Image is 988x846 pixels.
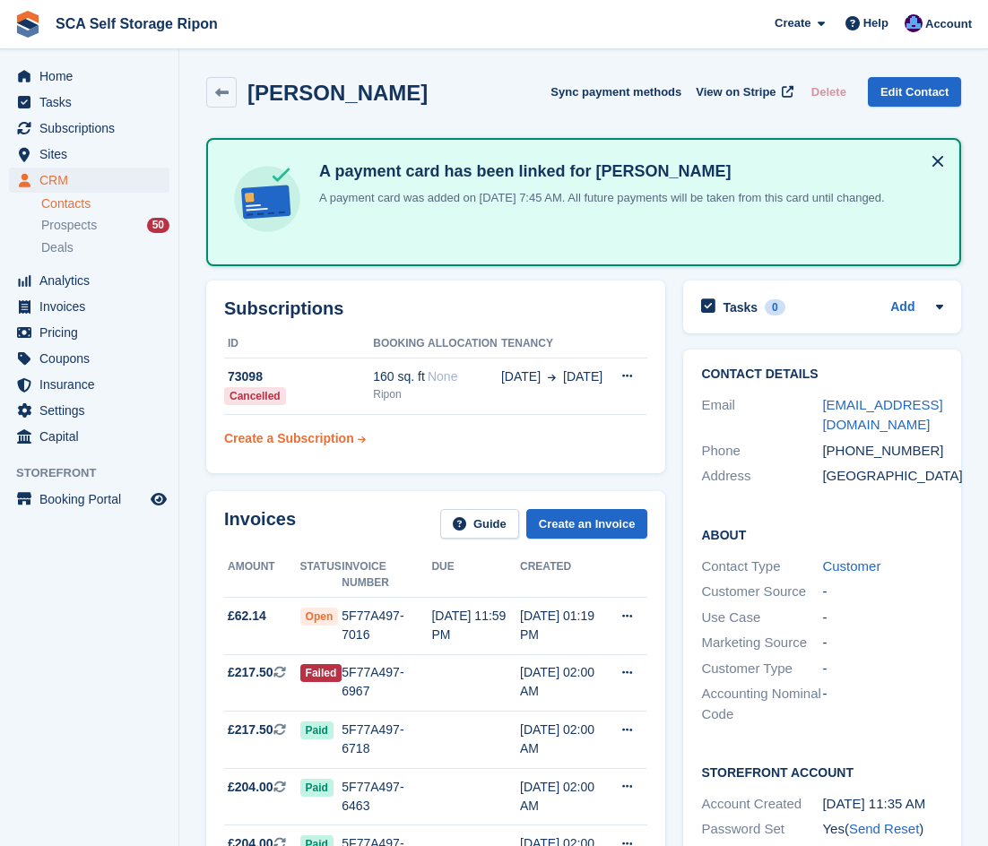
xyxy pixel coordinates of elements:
[890,298,914,318] a: Add
[312,189,885,207] p: A payment card was added on [DATE] 7:45 AM. All future payments will be taken from this card unti...
[9,116,169,141] a: menu
[701,466,822,487] div: Address
[822,633,943,653] div: -
[9,424,169,449] a: menu
[41,195,169,212] a: Contacts
[148,488,169,510] a: Preview store
[849,821,919,836] a: Send Reset
[39,487,147,512] span: Booking Portal
[48,9,225,39] a: SCA Self Storage Ripon
[696,83,776,101] span: View on Stripe
[224,509,296,539] h2: Invoices
[428,330,501,358] th: Allocation
[701,608,822,628] div: Use Case
[822,819,943,840] div: Yes
[520,778,611,816] div: [DATE] 02:00 AM
[39,168,147,193] span: CRM
[520,721,611,758] div: [DATE] 02:00 AM
[701,525,943,543] h2: About
[373,386,428,402] div: Ripon
[701,367,943,382] h2: Contact Details
[520,553,611,598] th: Created
[701,441,822,462] div: Phone
[822,684,943,724] div: -
[224,387,286,405] div: Cancelled
[701,633,822,653] div: Marketing Source
[9,320,169,345] a: menu
[41,216,169,235] a: Prospects 50
[520,607,611,644] div: [DATE] 01:19 PM
[701,684,822,724] div: Accounting Nominal Code
[41,217,97,234] span: Prospects
[224,330,373,358] th: ID
[228,778,273,797] span: £204.00
[9,64,169,89] a: menu
[501,330,608,358] th: Tenancy
[550,77,681,107] button: Sync payment methods
[701,819,822,840] div: Password Set
[9,168,169,193] a: menu
[701,557,822,577] div: Contact Type
[701,395,822,436] div: Email
[39,90,147,115] span: Tasks
[39,372,147,397] span: Insurance
[230,161,305,237] img: card-linked-ebf98d0992dc2aeb22e95c0e3c79077019eb2392cfd83c6a337811c24bc77127.svg
[845,821,923,836] span: ( )
[431,607,520,644] div: [DATE] 11:59 PM
[16,464,178,482] span: Storefront
[822,582,943,602] div: -
[804,77,854,107] button: Delete
[39,116,147,141] span: Subscriptions
[9,398,169,423] a: menu
[520,663,611,701] div: [DATE] 02:00 AM
[822,466,943,487] div: [GEOGRAPHIC_DATA]
[863,14,888,32] span: Help
[9,268,169,293] a: menu
[775,14,810,32] span: Create
[342,663,431,701] div: 5F77A497-6967
[822,441,943,462] div: [PHONE_NUMBER]
[342,721,431,758] div: 5F77A497-6718
[440,509,519,539] a: Guide
[39,398,147,423] span: Settings
[39,64,147,89] span: Home
[723,299,758,315] h2: Tasks
[39,268,147,293] span: Analytics
[39,294,147,319] span: Invoices
[39,142,147,167] span: Sites
[224,553,300,598] th: Amount
[228,663,273,682] span: £217.50
[431,553,520,598] th: Due
[342,553,431,598] th: Invoice number
[9,294,169,319] a: menu
[39,424,147,449] span: Capital
[822,794,943,815] div: [DATE] 11:35 AM
[428,367,501,386] div: None
[342,778,431,816] div: 5F77A497-6463
[14,11,41,38] img: stora-icon-8386f47178a22dfd0bd8f6a31ec36ba5ce8667c1dd55bd0f319d3a0aa187defe.svg
[701,794,822,815] div: Account Created
[300,608,339,626] span: Open
[224,298,647,319] h2: Subscriptions
[501,367,541,386] span: [DATE]
[701,763,943,781] h2: Storefront Account
[925,15,972,33] span: Account
[9,487,169,512] a: menu
[689,77,797,107] a: View on Stripe
[247,81,428,105] h2: [PERSON_NAME]
[39,320,147,345] span: Pricing
[701,582,822,602] div: Customer Source
[868,77,962,107] a: Edit Contact
[300,664,342,682] span: Failed
[701,659,822,679] div: Customer Type
[822,608,943,628] div: -
[563,367,602,386] span: [DATE]
[224,429,354,448] div: Create a Subscription
[822,397,942,433] a: [EMAIL_ADDRESS][DOMAIN_NAME]
[9,346,169,371] a: menu
[300,553,342,598] th: Status
[39,346,147,371] span: Coupons
[300,721,334,739] span: Paid
[224,367,373,386] div: 73098
[822,558,880,574] a: Customer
